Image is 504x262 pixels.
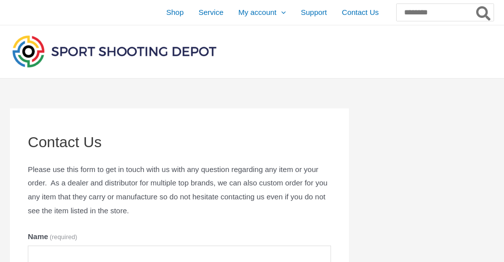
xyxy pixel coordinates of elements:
button: Search [474,4,494,21]
img: Sport Shooting Depot [10,33,219,70]
h1: Contact Us [28,133,331,151]
span: (required) [50,233,77,241]
label: Name [28,230,331,244]
p: Please use this form to get in touch with us with any question regarding any item or your order. ... [28,163,331,218]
